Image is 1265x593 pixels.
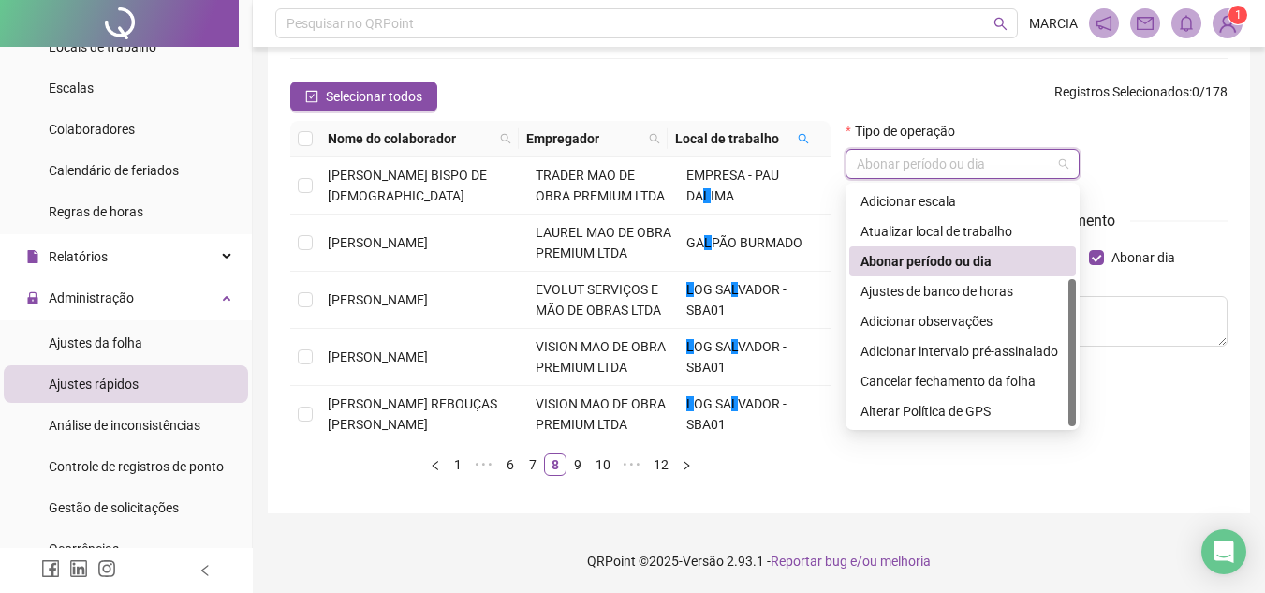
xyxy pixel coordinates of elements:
li: 9 [566,453,589,476]
span: Ajustes da folha [49,335,142,350]
span: GA [686,235,704,250]
span: Registros Selecionados [1054,84,1189,99]
span: notification [1096,15,1112,32]
span: Administração [49,290,134,305]
span: Versão [683,554,724,569]
span: TRADER MAO DE OBRA PREMIUM LTDA [536,168,665,203]
span: 1 [1235,8,1242,22]
a: 6 [500,454,521,475]
div: Ajustes de banco de horas [860,281,1065,302]
span: search [798,133,809,144]
img: 94789 [1214,9,1242,37]
span: search [645,125,664,153]
div: Adicionar observações [849,306,1076,336]
span: Empregador [526,128,641,149]
span: search [794,125,813,153]
li: 10 [589,453,617,476]
span: EMPRESA - PAU DA [686,168,779,203]
span: Escalas [49,81,94,96]
span: search [500,133,511,144]
li: Página anterior [424,453,447,476]
a: 10 [590,454,616,475]
span: bell [1178,15,1195,32]
mark: L [731,282,738,297]
label: Tipo de operação [846,121,966,141]
div: Adicionar escala [849,186,1076,216]
span: Colaboradores [49,122,135,137]
div: Abonar período ou dia [860,251,1065,272]
span: search [496,125,515,153]
div: Adicionar intervalo pré-assinalado [860,341,1065,362]
span: Gestão de solicitações [49,500,179,515]
div: Adicionar intervalo pré-assinalado [849,336,1076,366]
span: [PERSON_NAME] [328,349,428,364]
mark: L [731,339,738,354]
div: Ajustes de banco de horas [849,276,1076,306]
span: ••• [469,453,499,476]
li: Próxima página [675,453,698,476]
li: 5 próximas páginas [617,453,647,476]
span: OG SA [694,282,731,297]
span: LAUREL MAO DE OBRA PREMIUM LTDA [536,225,671,260]
span: facebook [41,559,60,578]
mark: L [731,396,738,411]
mark: L [686,282,694,297]
span: instagram [97,559,116,578]
li: 1 [447,453,469,476]
span: Locais de trabalho [49,39,156,54]
li: 5 páginas anteriores [469,453,499,476]
span: OG SA [694,396,731,411]
div: Adicionar escala [860,191,1065,212]
li: 8 [544,453,566,476]
div: Abonar período ou dia [849,246,1076,276]
span: search [993,17,1008,31]
span: Nome do colaborador [328,128,493,149]
span: left [199,564,212,577]
a: 8 [545,454,566,475]
button: Selecionar todos [290,82,437,111]
mark: L [686,339,694,354]
span: Regras de horas [49,204,143,219]
a: 7 [522,454,543,475]
mark: L [686,396,694,411]
li: 6 [499,453,522,476]
mark: L [703,188,711,203]
span: file [26,250,39,263]
div: Open Intercom Messenger [1201,529,1246,574]
span: EVOLUT SERVIÇOS E MÃO DE OBRAS LTDA [536,282,661,318]
div: Adicionar observações [860,311,1065,332]
span: Calendário de feriados [49,163,179,178]
div: Cancelar fechamento da folha [849,366,1076,396]
span: [PERSON_NAME] [328,292,428,307]
span: IMA [711,188,734,203]
span: [PERSON_NAME] BISPO DE [DEMOGRAPHIC_DATA] [328,168,487,203]
span: Reportar bug e/ou melhoria [771,554,931,569]
span: ••• [617,453,647,476]
button: left [424,453,447,476]
span: [PERSON_NAME] [328,235,428,250]
mark: L [704,235,712,250]
div: Atualizar local de trabalho [849,216,1076,246]
span: Abonar período ou dia [857,150,1068,178]
span: Controle de registros de ponto [49,459,224,474]
button: right [675,453,698,476]
span: : 0 / 178 [1054,82,1228,111]
div: Alterar Política de GPS [860,401,1065,422]
span: Ajustes rápidos [49,377,139,392]
div: Alterar Política de GPS [849,396,1076,426]
span: Ocorrências [49,541,119,556]
span: Local de trabalho [675,128,791,149]
a: 9 [567,454,588,475]
span: mail [1137,15,1154,32]
div: Cancelar fechamento da folha [860,371,1065,392]
span: Relatórios [49,249,108,264]
li: 12 [647,453,675,476]
span: lock [26,291,39,304]
span: [PERSON_NAME] REBOUÇAS [PERSON_NAME] [328,396,497,432]
span: PÃO BURMADO [712,235,802,250]
span: VISION MAO DE OBRA PREMIUM LTDA [536,339,666,375]
span: MARCIA [1029,13,1078,34]
span: linkedin [69,559,88,578]
sup: Atualize o seu contato no menu Meus Dados [1228,6,1247,24]
a: 12 [648,454,674,475]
